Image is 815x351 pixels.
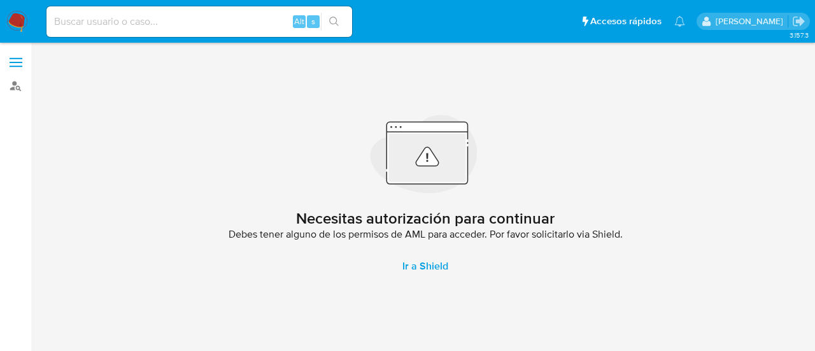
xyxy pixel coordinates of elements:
[229,228,623,241] span: Debes tener alguno de los permisos de AML para acceder. Por favor solicitarlo via Shield.
[294,15,304,27] span: Alt
[792,15,805,28] a: Salir
[716,15,788,27] p: federico.dibella@mercadolibre.com
[311,15,315,27] span: s
[674,16,685,27] a: Notificaciones
[387,251,464,282] a: Ir a Shield
[296,209,555,228] h2: Necesitas autorización para continuar
[590,15,662,28] span: Accesos rápidos
[402,251,448,282] span: Ir a Shield
[46,13,352,30] input: Buscar usuario o caso...
[321,13,347,31] button: search-icon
